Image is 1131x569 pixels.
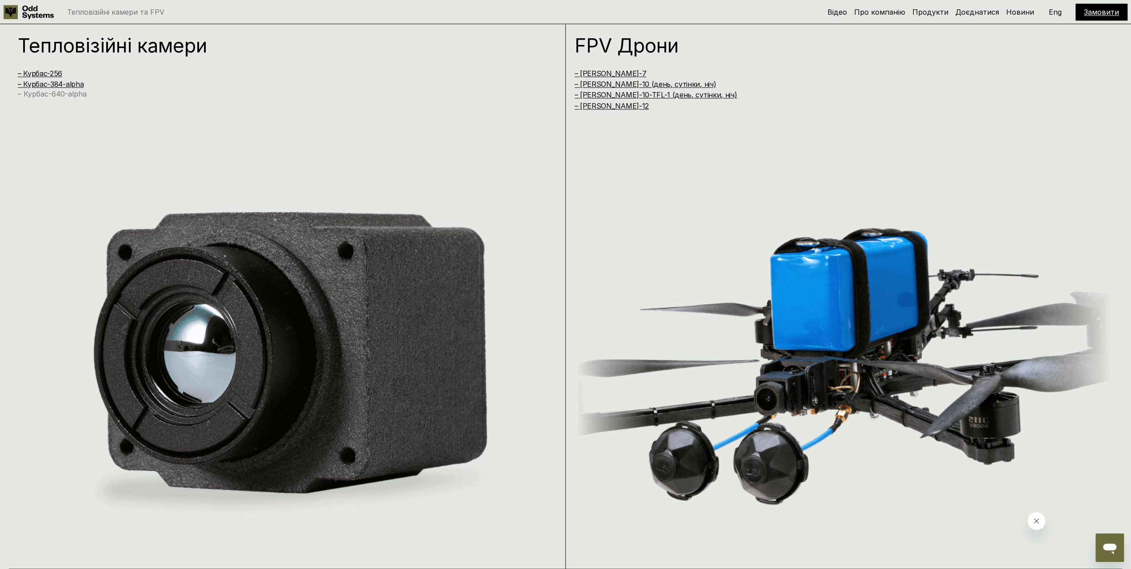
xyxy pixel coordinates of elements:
a: Доєднатися [955,8,999,16]
a: Відео [827,8,847,16]
iframe: Кнопка запуска окна обмена сообщениями [1095,533,1124,562]
a: – [PERSON_NAME]-10-TFL-1 (день, сутінки, ніч) [575,90,737,99]
a: – [PERSON_NAME]-12 [575,101,649,110]
h1: Тепловізійні камери [18,36,524,55]
iframe: Закрыть сообщение [1027,512,1045,530]
a: Продукти [912,8,948,16]
a: – Курбас-384-alpha [18,80,84,89]
a: – Курбас-640-alpha [18,89,87,98]
a: – [PERSON_NAME]-10 (день, сутінки, ніч) [575,80,716,89]
h1: FPV Дрони [575,36,1081,55]
a: Про компанію [854,8,905,16]
a: Новини [1006,8,1034,16]
span: Вітаю! Маєте питання? [5,6,81,13]
a: – [PERSON_NAME]-7 [575,69,647,78]
a: – Курбас-256 [18,69,62,78]
p: Eng [1049,8,1062,16]
a: Замовити [1084,8,1119,16]
p: Тепловізійні камери та FPV [67,8,164,16]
